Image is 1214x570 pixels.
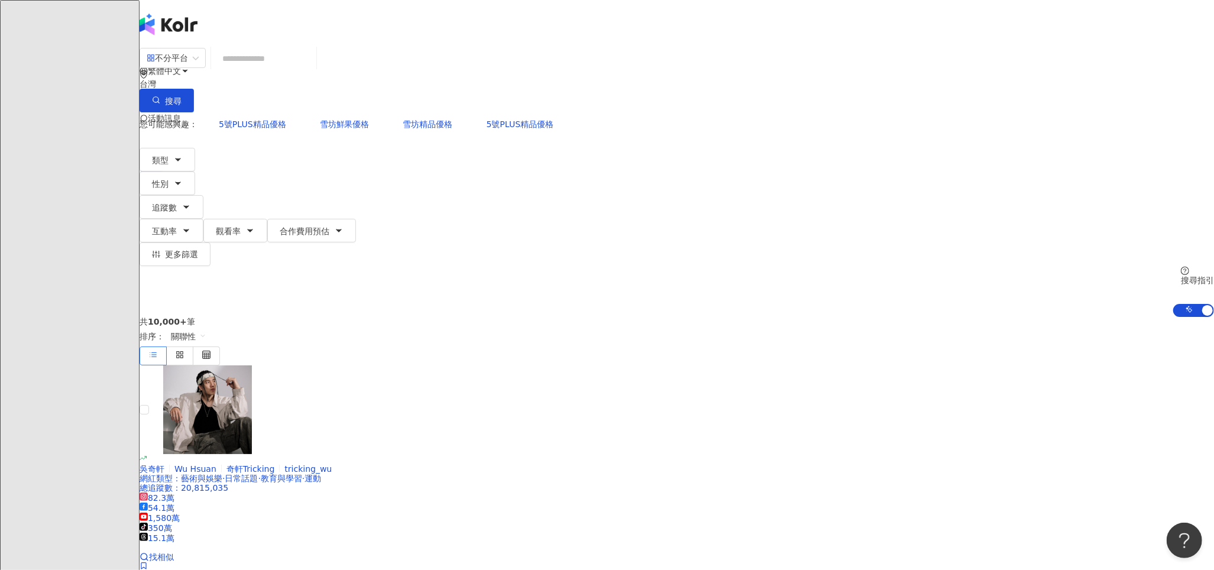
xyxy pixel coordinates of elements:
[152,156,169,165] span: 類型
[280,226,329,236] span: 合作費用預估
[140,483,1214,493] div: 總追蹤數 ： 20,815,035
[140,219,203,242] button: 互動率
[1167,523,1202,558] iframe: Help Scout Beacon - Open
[140,171,195,195] button: 性別
[487,119,554,129] span: 5號PLUS精品優格
[267,219,356,242] button: 合作費用預估
[219,119,286,129] span: 5號PLUS精品優格
[140,326,1214,346] div: 排序：
[284,464,332,474] span: tricking_wu
[320,119,370,129] span: 雪坊鮮果優格
[140,14,198,35] img: logo
[225,474,258,483] span: 日常話題
[203,219,267,242] button: 觀看率
[474,112,566,136] button: 5號PLUS精品優格
[140,242,211,266] button: 更多篩選
[171,327,206,346] span: 關聯性
[305,474,321,483] span: 運動
[140,552,174,562] a: 找相似
[149,552,174,562] span: 找相似
[140,474,1214,483] div: 網紅類型 ：
[140,317,1214,326] div: 共 筆
[302,474,305,483] span: ·
[140,70,148,79] span: environment
[261,474,302,483] span: 教育與學習
[181,474,222,483] span: 藝術與娛樂
[1181,267,1189,275] span: question-circle
[258,474,260,483] span: ·
[147,54,155,62] span: appstore
[140,503,174,513] span: 54.1萬
[206,112,299,136] button: 5號PLUS精品優格
[163,365,252,454] img: KOL Avatar
[174,464,216,474] span: Wu Hsuan
[140,493,174,503] span: 82.3萬
[140,89,194,112] button: 搜尋
[226,464,275,474] span: 奇軒Tricking
[307,112,382,136] button: 雪坊鮮果優格
[1181,276,1214,285] div: 搜尋指引
[148,317,187,326] span: 10,000+
[140,513,180,523] span: 1,580萬
[140,119,198,129] span: 您可能感興趣：
[140,464,164,474] span: 吳奇軒
[152,203,177,212] span: 追蹤數
[165,250,198,259] span: 更多篩選
[147,48,188,67] div: 不分平台
[152,179,169,189] span: 性別
[140,148,195,171] button: 類型
[222,474,225,483] span: ·
[152,226,177,236] span: 互動率
[148,114,181,123] span: 活動訊息
[165,96,182,106] span: 搜尋
[391,112,465,136] button: 雪坊精品優格
[216,226,241,236] span: 觀看率
[140,533,174,543] span: 15.1萬
[403,119,453,129] span: 雪坊精品優格
[140,79,1214,89] div: 台灣
[140,195,203,219] button: 追蹤數
[140,523,172,533] span: 350萬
